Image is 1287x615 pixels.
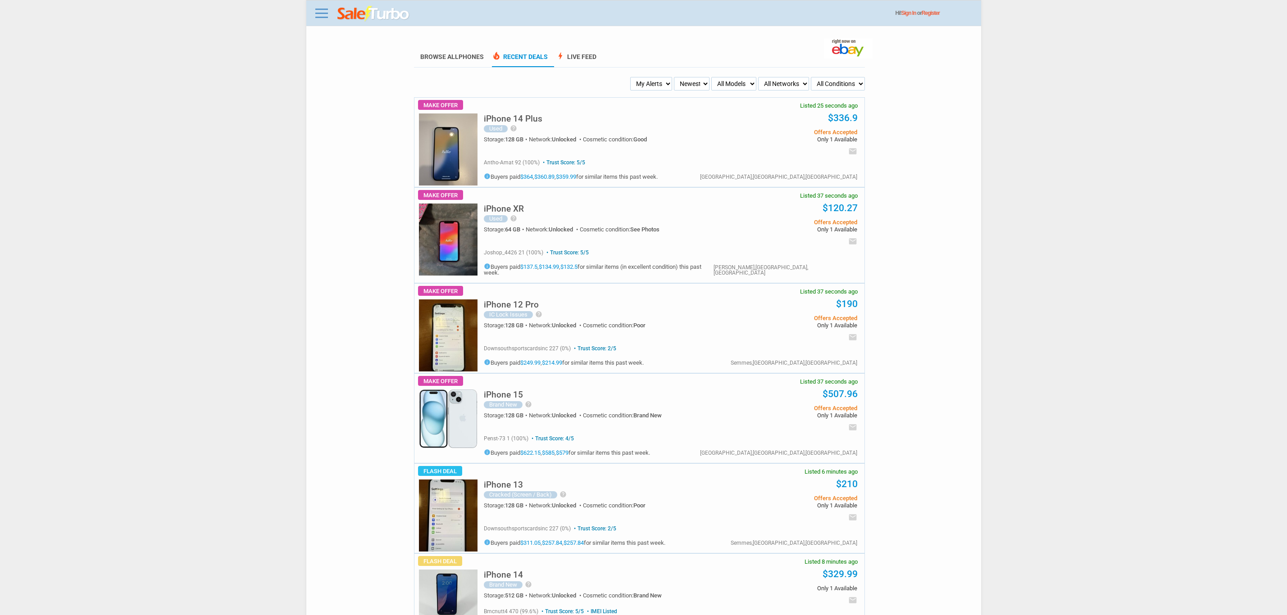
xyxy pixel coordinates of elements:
h5: Buyers paid , , for similar items (in excellent condition) this past week. [484,263,714,276]
div: Network: [529,592,583,598]
span: Listed 37 seconds ago [800,379,858,384]
h5: iPhone 14 Plus [484,114,542,123]
span: Unlocked [552,322,576,329]
span: Listed 8 minutes ago [805,559,858,565]
div: Storage: [484,502,529,508]
a: iPhone XR [484,206,524,213]
span: 128 GB [505,412,523,419]
span: bmcnutt4 470 (99.6%) [484,608,538,615]
span: Only 1 Available [721,412,857,418]
i: info [484,539,491,546]
span: 128 GB [505,136,523,143]
i: help [559,491,567,498]
div: Cosmetic condition: [583,502,646,508]
span: Unlocked [552,136,576,143]
a: $329.99 [823,569,858,579]
img: saleturbo.com - Online Deals and Discount Coupons [337,6,410,22]
a: $120.27 [823,203,858,213]
span: Offers Accepted [721,219,857,225]
a: $507.96 [823,389,858,399]
span: Listed 25 seconds ago [800,103,858,109]
h5: iPhone 12 Pro [484,300,539,309]
a: $311.05 [520,539,541,546]
div: [GEOGRAPHIC_DATA],[GEOGRAPHIC_DATA],[GEOGRAPHIC_DATA] [700,174,857,180]
div: Network: [526,226,580,232]
div: Network: [529,322,583,328]
a: $359.99 [556,173,576,180]
a: iPhone 14 Plus [484,116,542,123]
i: email [848,147,857,156]
span: downsouthsportscardsinc 227 (0%) [484,345,571,352]
img: s-l225.jpg [419,113,478,185]
span: Make Offer [418,376,463,386]
a: iPhone 15 [484,392,523,399]
i: help [510,125,517,132]
a: $257.84 [542,539,562,546]
div: Network: [529,412,583,418]
span: Flash Deal [418,556,462,566]
span: Brand New [633,412,662,419]
div: Semmes,[GEOGRAPHIC_DATA],[GEOGRAPHIC_DATA] [731,360,857,366]
i: help [510,215,517,222]
div: Semmes,[GEOGRAPHIC_DATA],[GEOGRAPHIC_DATA] [731,540,857,546]
a: $190 [836,298,858,309]
div: Storage: [484,412,529,418]
i: email [848,333,857,342]
a: $210 [836,479,858,489]
i: info [484,449,491,456]
a: $257.84 [564,539,584,546]
div: Storage: [484,322,529,328]
div: [GEOGRAPHIC_DATA],[GEOGRAPHIC_DATA],[GEOGRAPHIC_DATA] [700,450,857,456]
span: Unlocked [549,226,573,233]
h5: iPhone XR [484,204,524,213]
span: 64 GB [505,226,520,233]
span: Phones [459,53,484,60]
a: boltLive Feed [556,53,596,67]
a: $622.15 [520,449,541,456]
div: Brand New [484,401,523,408]
h5: Buyers paid , for similar items this past week. [484,359,644,366]
div: Used [484,125,508,132]
div: Cracked (Screen / Back) [484,491,557,498]
a: $360.89 [534,173,555,180]
span: joshop_4426 21 (100%) [484,249,543,256]
div: Network: [529,502,583,508]
span: Offers Accepted [721,495,857,501]
span: 512 GB [505,592,523,599]
span: Only 1 Available [721,585,857,591]
h5: Buyers paid , , for similar items this past week. [484,449,650,456]
span: 128 GB [505,502,523,509]
div: Cosmetic condition: [583,412,662,418]
a: $249.99 [520,359,541,366]
a: $137.5 [520,263,537,270]
div: Brand New [484,581,523,588]
div: [PERSON_NAME],[GEOGRAPHIC_DATA],[GEOGRAPHIC_DATA] [714,265,857,276]
img: s-l225.jpg [419,299,478,371]
a: local_fire_departmentRecent Deals [492,53,548,67]
i: email [848,423,857,432]
a: $585 [542,449,555,456]
div: Cosmetic condition: [583,592,662,598]
span: bolt [556,51,565,60]
a: Browse AllPhones [420,53,484,60]
i: help [525,581,532,588]
h5: Buyers paid , , for similar items this past week. [484,539,665,546]
span: Unlocked [552,412,576,419]
a: iPhone 14 [484,572,523,579]
span: Make Offer [418,286,463,296]
span: Unlocked [552,592,576,599]
div: Used [484,215,508,222]
i: email [848,513,857,522]
span: Flash Deal [418,466,462,476]
i: help [535,311,542,318]
span: Brand New [633,592,662,599]
a: $132.5 [560,263,578,270]
i: info [484,263,491,270]
span: Hi! [896,10,901,16]
span: Good [633,136,647,143]
div: IC Lock Issues [484,311,533,318]
div: Cosmetic condition: [583,322,646,328]
a: $579 [556,449,568,456]
span: Listed 37 seconds ago [800,193,858,199]
span: Poor [633,502,646,509]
